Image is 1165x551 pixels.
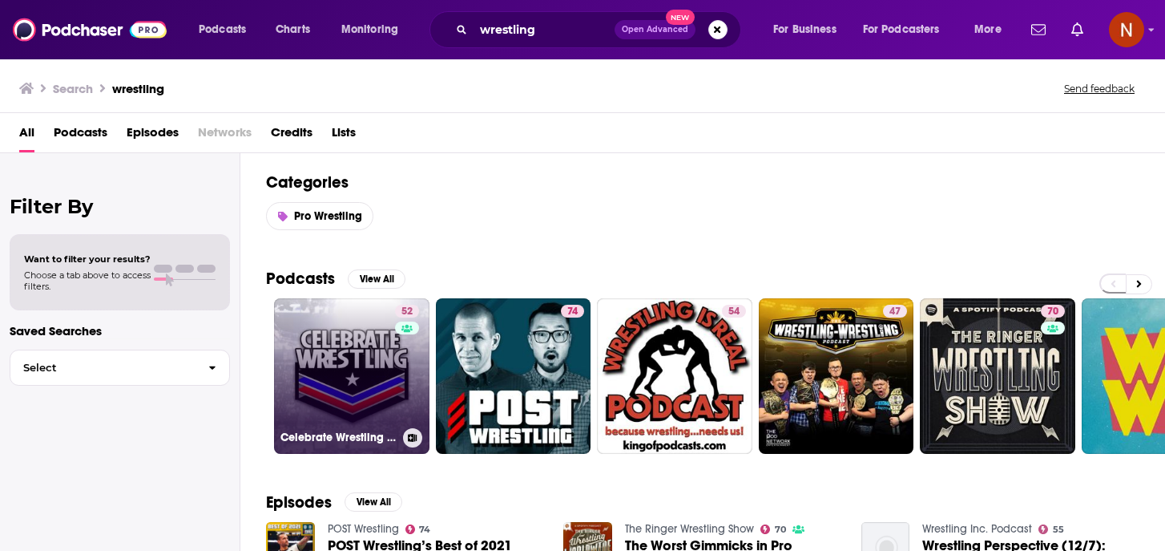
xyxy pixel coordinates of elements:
h2: Podcasts [266,269,335,289]
a: 47 [883,305,907,318]
a: 74 [436,298,591,454]
span: Want to filter your results? [24,253,151,265]
a: The Ringer Wrestling Show [625,522,754,536]
h2: Episodes [266,492,332,513]
p: Saved Searches [10,323,230,338]
button: Open AdvancedNew [615,20,695,39]
img: Podchaser - Follow, Share and Rate Podcasts [13,14,167,45]
a: 54 [597,298,752,454]
div: Search podcasts, credits, & more... [445,11,756,48]
a: Episodes [127,120,179,152]
span: Monitoring [341,18,398,41]
a: Credits [271,120,312,152]
button: open menu [853,17,963,43]
a: 52 [395,305,419,318]
a: 70 [920,298,1075,454]
a: Charts [265,17,320,43]
span: For Business [773,18,836,41]
span: Networks [198,120,252,152]
span: 70 [1047,304,1058,320]
a: 55 [1038,525,1064,534]
span: Open Advanced [622,26,688,34]
span: More [974,18,1002,41]
button: open menu [762,17,857,43]
span: 52 [401,304,413,320]
span: 74 [419,526,430,533]
h3: wrestling [112,81,164,96]
span: Logged in as AdelNBM [1109,12,1144,47]
a: 74 [561,305,584,318]
a: Lists [332,120,356,152]
a: 52Celebrate Wrestling - [PERSON_NAME] on Wrestling [274,298,429,454]
h3: Search [53,81,93,96]
a: EpisodesView All [266,492,402,513]
a: 70 [1041,305,1065,318]
span: For Podcasters [863,18,940,41]
button: Show profile menu [1109,12,1144,47]
button: Send feedback [1059,82,1139,95]
a: 54 [722,305,746,318]
a: 70 [760,525,786,534]
span: Select [10,363,196,373]
button: View All [345,492,402,512]
span: New [666,10,695,25]
a: PodcastsView All [266,269,405,289]
a: Wrestling Inc. Podcast [922,522,1032,536]
span: Pro Wrestling [294,209,362,223]
button: open menu [330,17,419,43]
span: Choose a tab above to access filters. [24,269,151,292]
h3: Celebrate Wrestling - [PERSON_NAME] on Wrestling [280,431,397,444]
input: Search podcasts, credits, & more... [474,17,615,43]
a: Pro Wrestling [266,202,373,230]
a: Show notifications dropdown [1065,16,1090,43]
a: Podcasts [54,120,107,152]
span: 47 [889,304,901,320]
button: View All [348,269,405,289]
h2: Categories [266,172,1139,192]
button: open menu [187,17,267,43]
img: User Profile [1109,12,1144,47]
h2: Filter By [10,195,230,218]
button: Select [10,350,230,386]
span: 54 [728,304,740,320]
span: 55 [1053,526,1064,533]
a: 74 [405,525,431,534]
span: Charts [276,18,310,41]
a: POST Wrestling [328,522,399,536]
a: All [19,120,34,152]
span: 74 [567,304,578,320]
button: open menu [963,17,1022,43]
a: Show notifications dropdown [1025,16,1052,43]
span: Podcasts [199,18,246,41]
span: 70 [775,526,786,533]
a: 47 [759,298,914,454]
